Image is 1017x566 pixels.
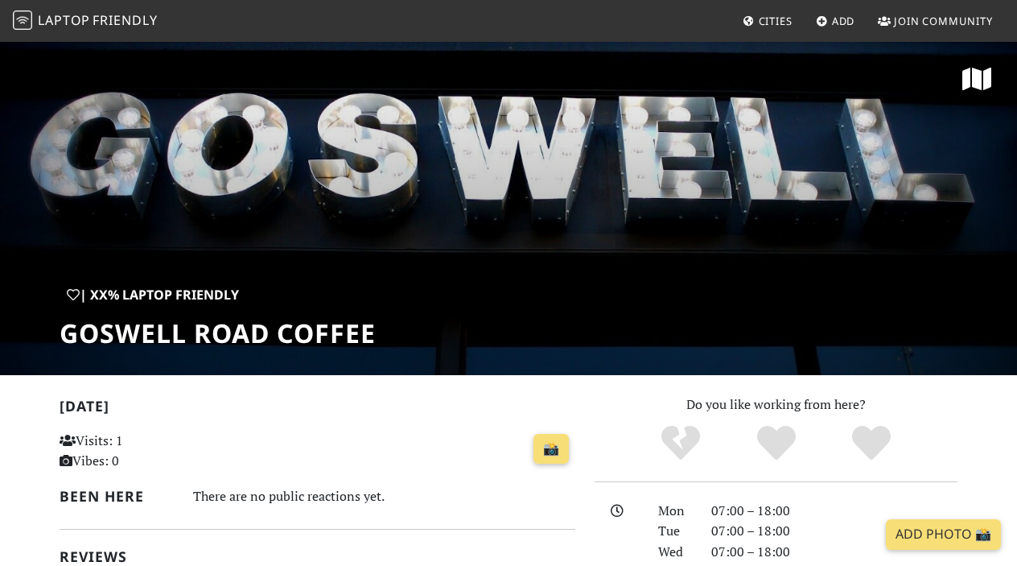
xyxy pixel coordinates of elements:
div: Mon [648,501,702,522]
div: Yes [728,423,824,464]
span: Add [832,14,855,28]
a: Add Photo 📸 [886,519,1001,550]
div: 07:00 – 18:00 [702,542,967,563]
span: Friendly [93,11,157,29]
div: Definitely! [824,423,920,464]
a: Join Community [871,6,999,35]
p: Do you like working from here? [595,395,957,415]
div: There are no public reactions yet. [193,485,575,508]
h2: [DATE] [60,398,575,421]
div: | XX% Laptop Friendly [60,285,246,306]
span: Cities [759,14,793,28]
a: LaptopFriendly LaptopFriendly [13,7,158,35]
h1: Goswell Road Coffee [60,318,376,349]
p: Visits: 1 Vibes: 0 [60,431,219,472]
div: 07:00 – 18:00 [702,501,967,522]
span: Laptop [38,11,90,29]
div: Wed [648,542,702,563]
img: LaptopFriendly [13,10,32,30]
div: 07:00 – 18:00 [702,521,967,542]
h2: Reviews [60,548,575,565]
div: No [632,423,728,464]
a: Add [809,6,862,35]
a: Cities [736,6,799,35]
span: Join Community [894,14,993,28]
h2: Been here [60,488,174,505]
div: Tue [648,521,702,542]
a: 📸 [533,434,569,465]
